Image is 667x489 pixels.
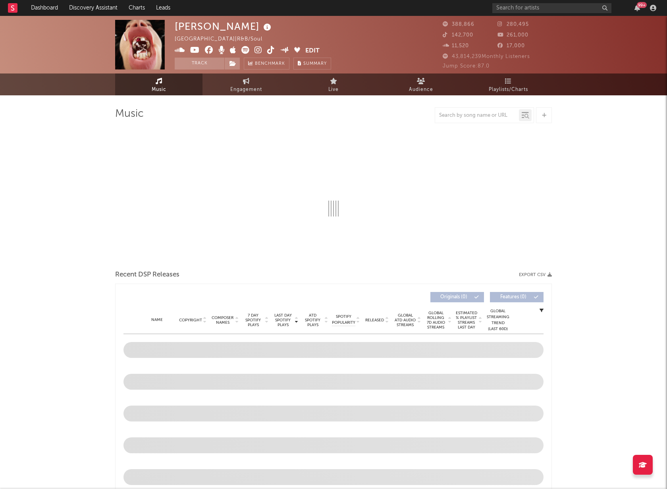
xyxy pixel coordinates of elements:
[175,35,272,44] div: [GEOGRAPHIC_DATA] | R&B/Soul
[394,313,416,327] span: Global ATD Audio Streams
[497,43,525,48] span: 17,000
[328,85,339,95] span: Live
[377,73,465,95] a: Audience
[230,85,262,95] span: Engagement
[255,59,285,69] span: Benchmark
[455,311,477,330] span: Estimated % Playlist Streams Last Day
[489,85,528,95] span: Playlists/Charts
[634,5,640,11] button: 99+
[243,313,264,327] span: 7 Day Spotify Plays
[365,318,384,323] span: Released
[290,73,377,95] a: Live
[115,270,179,280] span: Recent DSP Releases
[490,292,544,302] button: Features(0)
[175,58,224,70] button: Track
[115,73,202,95] a: Music
[492,3,611,13] input: Search for artists
[497,33,528,38] span: 261,000
[139,317,174,323] div: Name
[302,313,323,327] span: ATD Spotify Plays
[425,311,447,330] span: Global Rolling 7D Audio Streams
[486,308,510,332] div: Global Streaming Trend (Last 60D)
[409,85,433,95] span: Audience
[202,73,290,95] a: Engagement
[519,273,552,277] button: Export CSV
[211,315,234,325] span: Composer Names
[175,20,273,33] div: [PERSON_NAME]
[443,54,530,59] span: 43,814,239 Monthly Listeners
[435,112,519,119] input: Search by song name or URL
[497,22,529,27] span: 280,495
[637,2,647,8] div: 99 +
[465,73,552,95] a: Playlists/Charts
[443,43,469,48] span: 11,520
[430,292,484,302] button: Originals(0)
[495,295,532,300] span: Features ( 0 )
[332,314,355,326] span: Spotify Popularity
[179,318,202,323] span: Copyright
[443,22,474,27] span: 388,866
[436,295,472,300] span: Originals ( 0 )
[293,58,331,70] button: Summary
[152,85,166,95] span: Music
[272,313,293,327] span: Last Day Spotify Plays
[443,64,490,69] span: Jump Score: 87.0
[244,58,289,70] a: Benchmark
[443,33,473,38] span: 142,700
[303,62,327,66] span: Summary
[305,46,320,56] button: Edit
